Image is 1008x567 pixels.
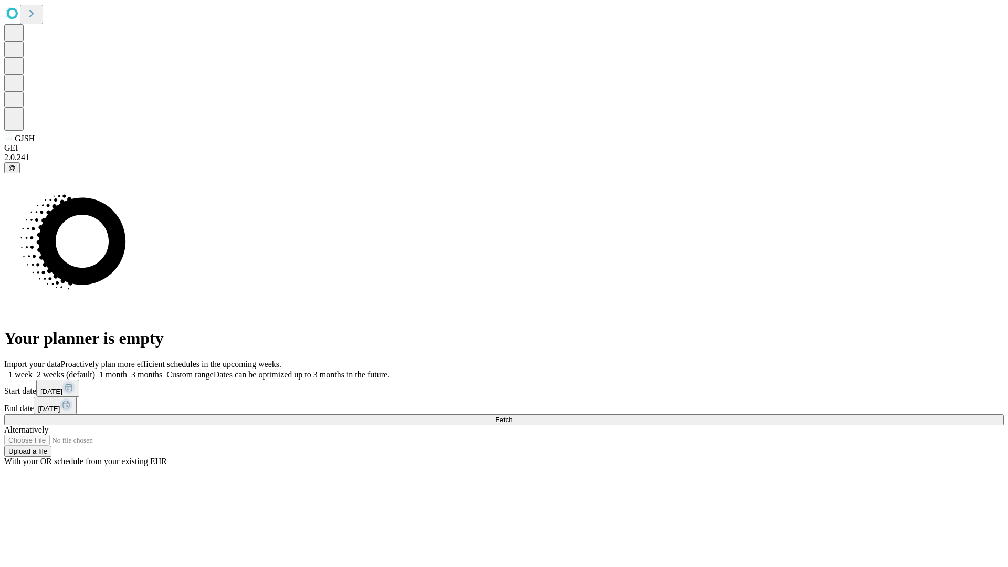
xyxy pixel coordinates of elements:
span: Proactively plan more efficient schedules in the upcoming weeks. [61,360,281,369]
span: @ [8,164,16,172]
div: 2.0.241 [4,153,1004,162]
div: End date [4,397,1004,414]
button: [DATE] [36,380,79,397]
button: Fetch [4,414,1004,425]
span: [DATE] [38,405,60,413]
span: Alternatively [4,425,48,434]
span: Dates can be optimized up to 3 months in the future. [214,370,390,379]
span: 2 weeks (default) [37,370,95,379]
button: @ [4,162,20,173]
h1: Your planner is empty [4,329,1004,348]
div: GEI [4,143,1004,153]
div: Start date [4,380,1004,397]
span: [DATE] [40,387,62,395]
span: Custom range [166,370,213,379]
button: Upload a file [4,446,51,457]
span: Import your data [4,360,61,369]
span: 1 week [8,370,33,379]
span: 1 month [99,370,127,379]
button: [DATE] [34,397,77,414]
span: GJSH [15,134,35,143]
span: Fetch [495,416,512,424]
span: 3 months [131,370,162,379]
span: With your OR schedule from your existing EHR [4,457,167,466]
